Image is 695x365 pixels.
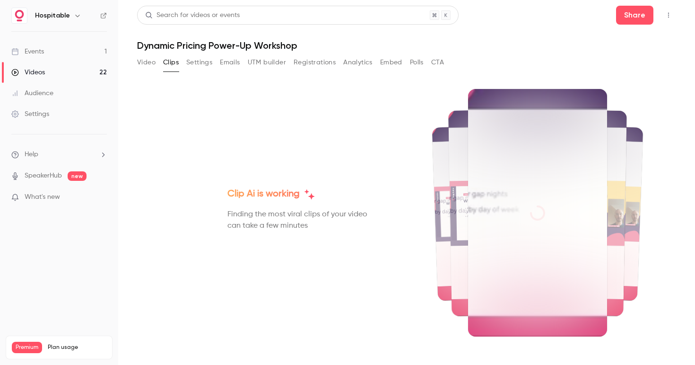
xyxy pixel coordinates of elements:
[11,109,49,119] div: Settings
[137,55,156,70] button: Video
[137,40,676,51] h1: Dynamic Pricing Power-Up Workshop
[11,150,107,160] li: help-dropdown-opener
[410,55,424,70] button: Polls
[227,209,369,231] p: Finding the most viral clips of your video can take a few minutes
[11,47,44,56] div: Events
[227,187,300,201] span: Clip Ai is working
[661,8,676,23] button: Top Bar Actions
[186,55,212,70] button: Settings
[25,171,62,181] a: SpeakerHub
[68,171,87,181] span: new
[248,55,286,70] button: UTM builder
[380,55,402,70] button: Embed
[343,55,373,70] button: Analytics
[163,55,179,70] button: Clips
[12,342,42,353] span: Premium
[616,6,653,25] button: Share
[11,68,45,77] div: Videos
[35,11,70,20] h6: Hospitable
[12,8,27,23] img: Hospitable
[145,10,240,20] div: Search for videos or events
[220,55,240,70] button: Emails
[48,344,106,351] span: Plan usage
[294,55,336,70] button: Registrations
[431,55,444,70] button: CTA
[25,150,38,160] span: Help
[11,89,53,98] div: Audience
[25,192,60,202] span: What's new
[96,193,107,202] iframe: Noticeable Trigger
